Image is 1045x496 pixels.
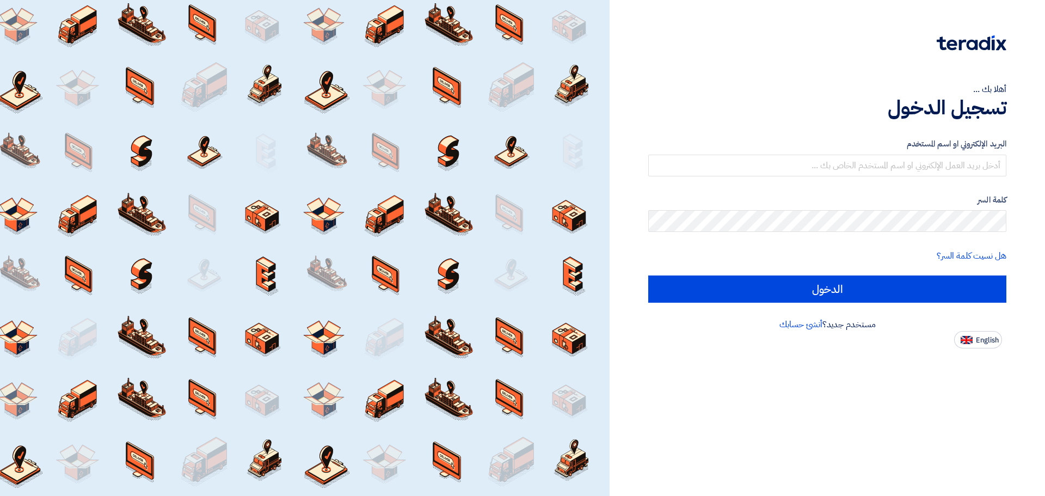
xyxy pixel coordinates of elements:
[648,155,1006,176] input: أدخل بريد العمل الإلكتروني او اسم المستخدم الخاص بك ...
[937,35,1006,51] img: Teradix logo
[961,336,973,344] img: en-US.png
[648,318,1006,331] div: مستخدم جديد؟
[648,83,1006,96] div: أهلا بك ...
[648,275,1006,303] input: الدخول
[648,138,1006,150] label: البريد الإلكتروني او اسم المستخدم
[648,96,1006,120] h1: تسجيل الدخول
[937,249,1006,262] a: هل نسيت كلمة السر؟
[954,331,1002,348] button: English
[779,318,822,331] a: أنشئ حسابك
[976,336,999,344] span: English
[648,194,1006,206] label: كلمة السر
